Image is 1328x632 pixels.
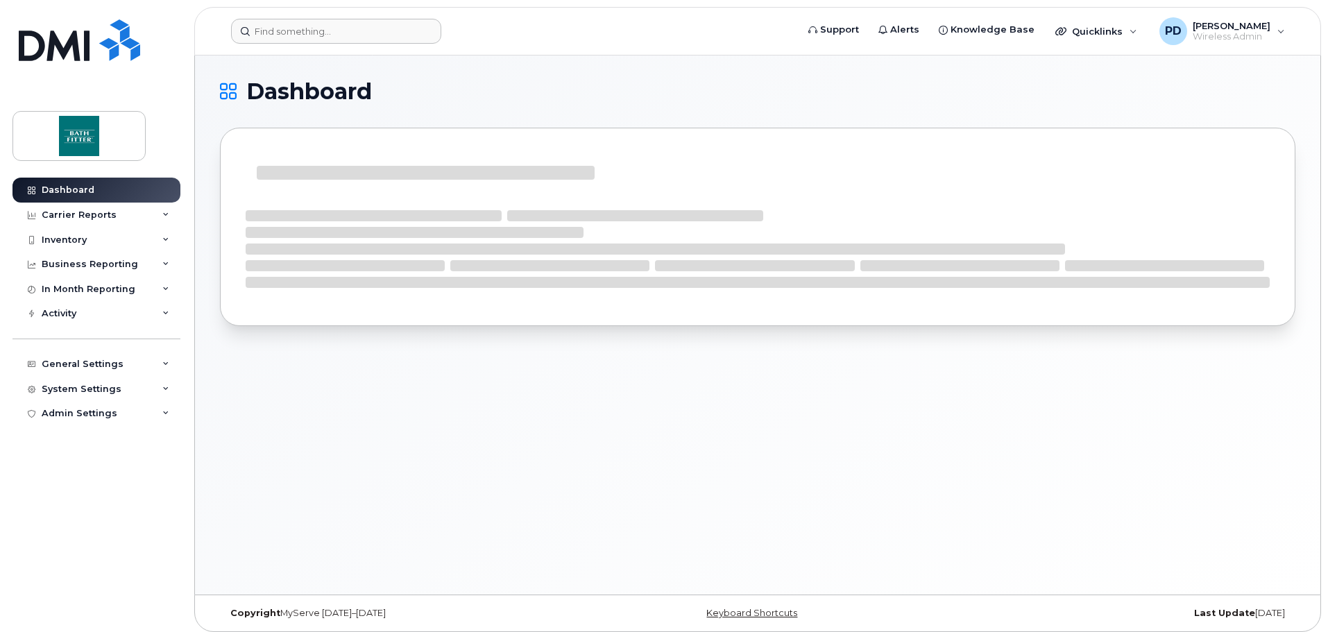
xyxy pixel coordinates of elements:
strong: Copyright [230,608,280,618]
a: Keyboard Shortcuts [706,608,797,618]
span: Dashboard [246,81,372,102]
strong: Last Update [1194,608,1255,618]
div: [DATE] [937,608,1295,619]
div: MyServe [DATE]–[DATE] [220,608,579,619]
